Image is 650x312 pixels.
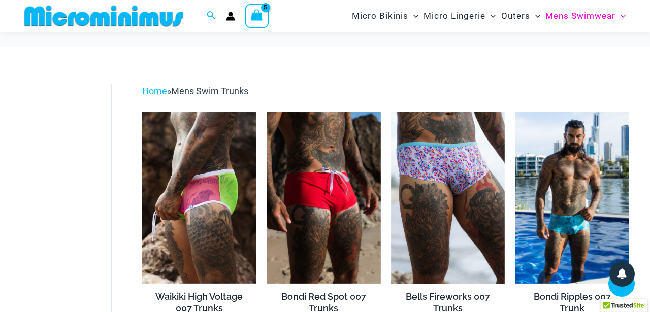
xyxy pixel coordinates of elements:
[515,112,629,283] img: Bondi Ripples 007 Trunk 01
[421,3,498,29] a: Micro LingerieMenu ToggleMenu Toggle
[348,2,630,30] nav: Site Navigation
[408,3,418,29] span: Menu Toggle
[171,86,248,96] span: Mens Swim Trunks
[391,112,505,283] img: Bells Fireworks 007 Trunks 06
[20,5,187,27] img: MM SHOP LOGO FLAT
[615,3,626,29] span: Menu Toggle
[499,3,543,29] a: OutersMenu ToggleMenu Toggle
[25,105,117,308] iframe: TrustedSite Certified
[142,112,256,283] img: Waikiki High Voltage 007 Trunks 10
[501,3,530,29] span: Outers
[142,86,167,96] a: Home
[530,3,540,29] span: Menu Toggle
[267,112,381,283] img: Bondi Red Spot 007 Trunks 03
[424,3,485,29] span: Micro Lingerie
[226,12,235,21] a: Account icon link
[142,86,248,96] span: »
[245,4,269,27] a: View Shopping Cart, 5 items
[267,112,381,283] a: Bondi Red Spot 007 Trunks 03Bondi Red Spot 007 Trunks 05Bondi Red Spot 007 Trunks 05
[485,3,496,29] span: Menu Toggle
[352,3,408,29] span: Micro Bikinis
[391,112,505,283] a: Bells Fireworks 007 Trunks 06Bells Fireworks 007 Trunks 05Bells Fireworks 007 Trunks 05
[515,112,629,283] a: Bondi Ripples 007 Trunk 01Bondi Ripples 007 Trunk 03Bondi Ripples 007 Trunk 03
[545,3,615,29] span: Mens Swimwear
[543,3,628,29] a: Mens SwimwearMenu ToggleMenu Toggle
[349,3,421,29] a: Micro BikinisMenu ToggleMenu Toggle
[142,112,256,283] a: Waikiki High Voltage 007 Trunks 10Waikiki High Voltage 007 Trunks 11Waikiki High Voltage 007 Trun...
[207,10,216,22] a: Search icon link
